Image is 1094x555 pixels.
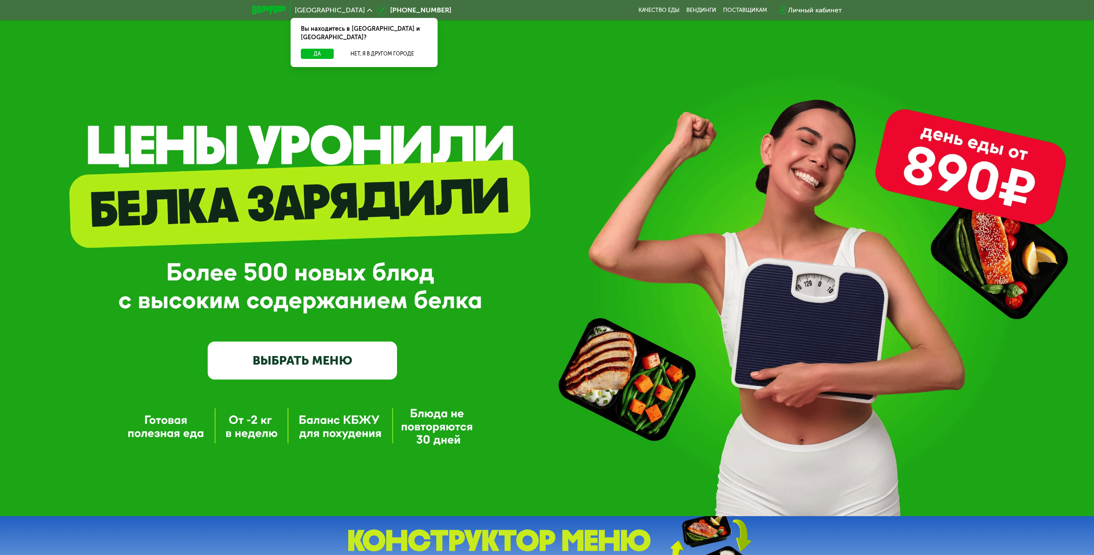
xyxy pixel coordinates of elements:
div: Личный кабинет [788,5,842,15]
a: Качество еды [638,7,679,14]
div: Вы находитесь в [GEOGRAPHIC_DATA] и [GEOGRAPHIC_DATA]? [291,18,438,49]
a: [PHONE_NUMBER] [376,5,451,15]
div: поставщикам [723,7,767,14]
button: Нет, я в другом городе [337,49,427,59]
span: [GEOGRAPHIC_DATA] [295,7,365,14]
a: ВЫБРАТЬ МЕНЮ [208,342,397,380]
a: Вендинги [686,7,716,14]
button: Да [301,49,334,59]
